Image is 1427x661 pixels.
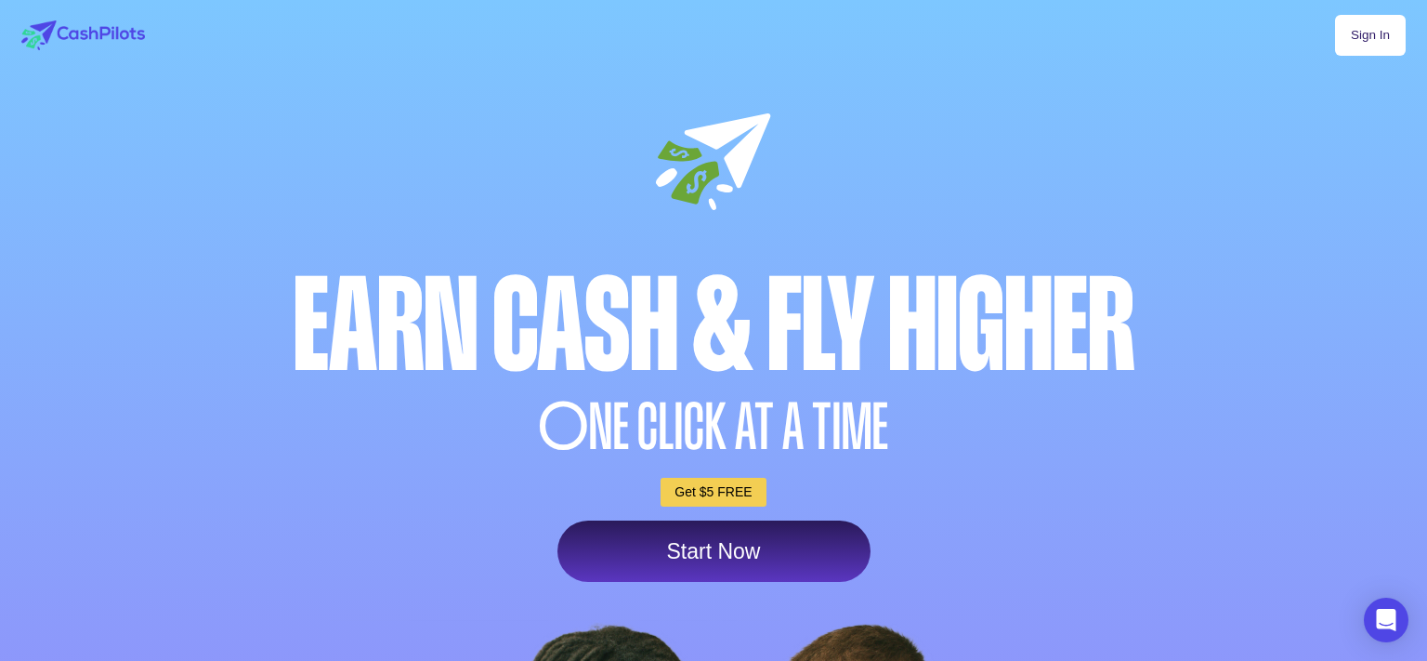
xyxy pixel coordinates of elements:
a: Sign In [1335,15,1406,56]
img: logo [21,20,145,50]
div: Earn Cash & Fly higher [17,261,1410,390]
a: Get $5 FREE [661,478,766,507]
a: Start Now [557,521,871,582]
span: O [539,395,589,459]
div: Open Intercom Messenger [1364,598,1408,642]
div: NE CLICK AT A TIME [17,395,1410,459]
